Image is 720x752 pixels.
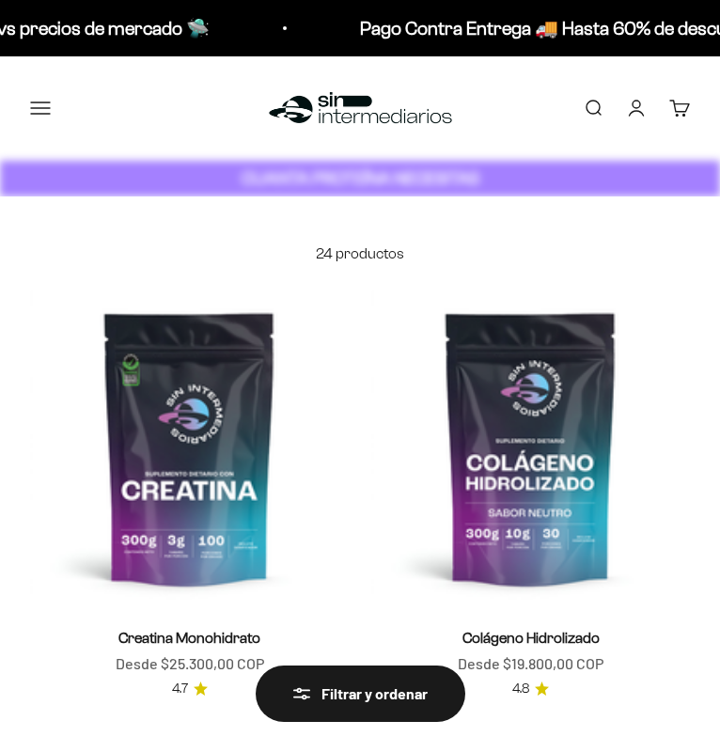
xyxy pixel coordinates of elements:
[458,651,603,676] sale-price: Desde $19.800,00 COP
[293,681,428,706] div: Filtrar y ordenar
[462,630,600,646] a: Colágeno Hidrolizado
[30,242,690,266] p: 24 productos
[242,168,479,188] strong: CUANTA PROTEÍNA NECESITAS
[256,666,465,722] button: Filtrar y ordenar
[118,630,260,646] a: Creatina Monohidrato
[116,651,264,676] sale-price: Desde $25.300,00 COP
